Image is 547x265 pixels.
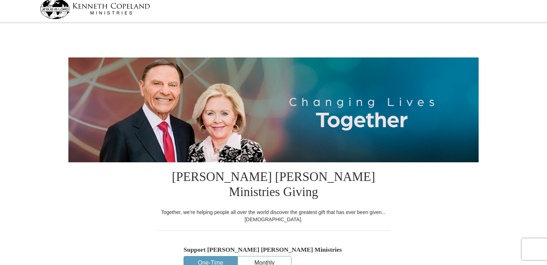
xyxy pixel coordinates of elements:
[157,162,390,209] h1: [PERSON_NAME] [PERSON_NAME] Ministries Giving
[184,246,363,254] h5: Support [PERSON_NAME] [PERSON_NAME] Ministries
[157,209,390,223] div: Together, we're helping people all over the world discover the greatest gift that has ever been g...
